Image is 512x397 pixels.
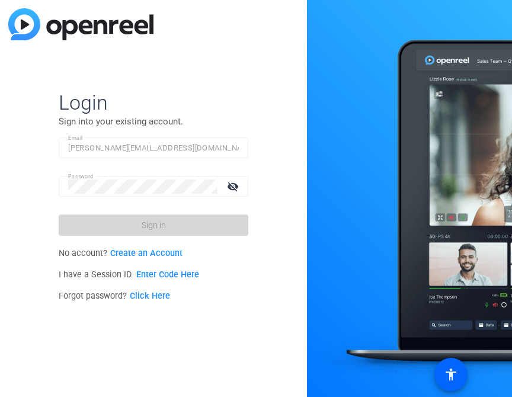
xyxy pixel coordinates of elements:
span: I have a Session ID. [59,270,199,280]
mat-icon: visibility_off [220,178,248,195]
p: Sign into your existing account. [59,115,248,128]
mat-icon: accessibility [444,367,458,382]
span: No account? [59,248,183,258]
span: Login [59,90,248,115]
mat-label: Email [68,135,83,141]
img: blue-gradient.svg [8,8,153,40]
input: Enter Email Address [68,141,239,155]
a: Create an Account [110,248,183,258]
mat-label: Password [68,173,94,180]
span: Forgot password? [59,291,170,301]
a: Click Here [130,291,170,301]
a: Enter Code Here [136,270,199,280]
